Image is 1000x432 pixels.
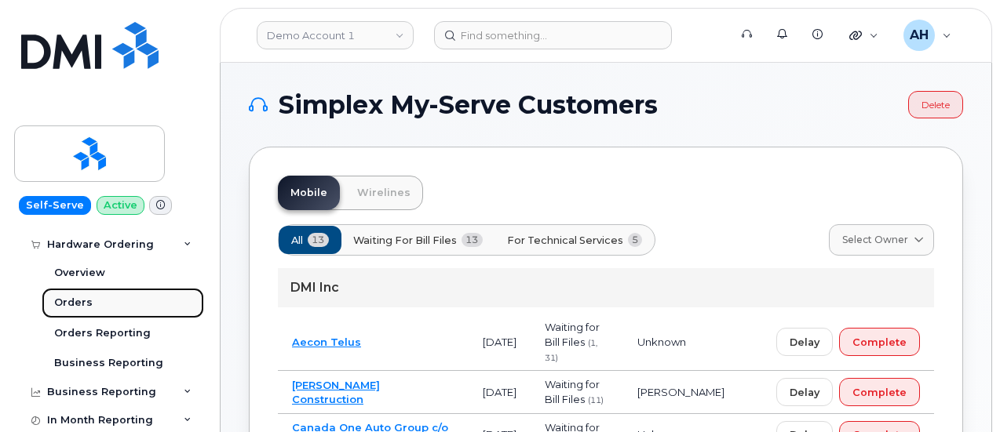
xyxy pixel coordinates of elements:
span: Waiting for Bill Files [353,233,457,248]
span: (1, 31) [545,338,597,363]
a: Delete [908,91,963,118]
td: [DATE] [469,371,531,413]
span: For Technical Services [507,233,623,248]
td: [DATE] [469,314,531,371]
a: [PERSON_NAME] Construction [292,379,380,406]
button: Complete [839,328,920,356]
div: DMI Inc [278,268,934,307]
span: Complete [852,385,907,400]
span: Complete [852,335,907,350]
a: Aecon Telus [292,336,361,348]
span: Delay [790,335,819,350]
span: 5 [628,233,643,247]
button: Delay [776,378,833,406]
span: Waiting for Bill Files [545,378,600,405]
a: Mobile [278,176,340,210]
span: Delay [790,385,819,400]
button: Complete [839,378,920,406]
button: Delay [776,328,833,356]
span: Waiting for Bill Files [545,321,600,348]
a: Wirelines [345,176,423,210]
span: [PERSON_NAME] [637,386,724,398]
span: (11) [588,395,604,405]
span: Simplex My-Serve Customers [279,93,658,117]
span: Select Owner [842,233,908,247]
span: 13 [462,233,483,247]
span: Unknown [637,336,686,348]
a: Select Owner [829,224,934,256]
